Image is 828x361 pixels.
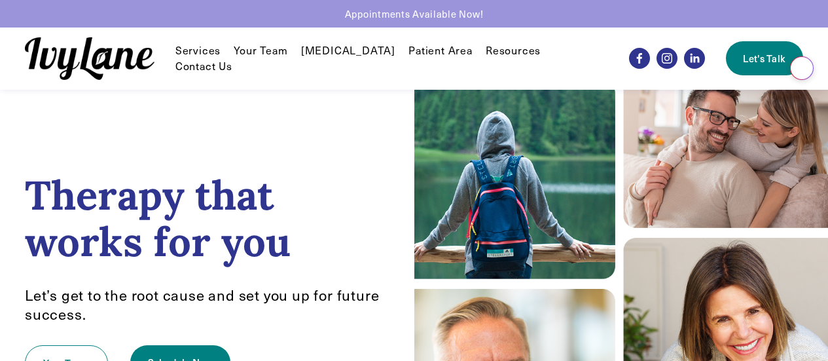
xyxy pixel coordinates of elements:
a: Patient Area [408,43,473,58]
a: Your Team [234,43,287,58]
a: Facebook [629,48,650,69]
a: Instagram [657,48,677,69]
a: [MEDICAL_DATA] [301,43,395,58]
span: Resources [486,44,541,58]
a: folder dropdown [486,43,541,58]
a: Contact Us [175,58,232,74]
span: Let’s get to the root cause and set you up for future success. [25,285,383,324]
span: Services [175,44,221,58]
a: folder dropdown [175,43,221,58]
a: Let's Talk [726,41,803,75]
strong: Therapy that works for you [25,169,291,267]
img: Ivy Lane Counseling &mdash; Therapy that works for you [25,37,154,80]
a: LinkedIn [684,48,705,69]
